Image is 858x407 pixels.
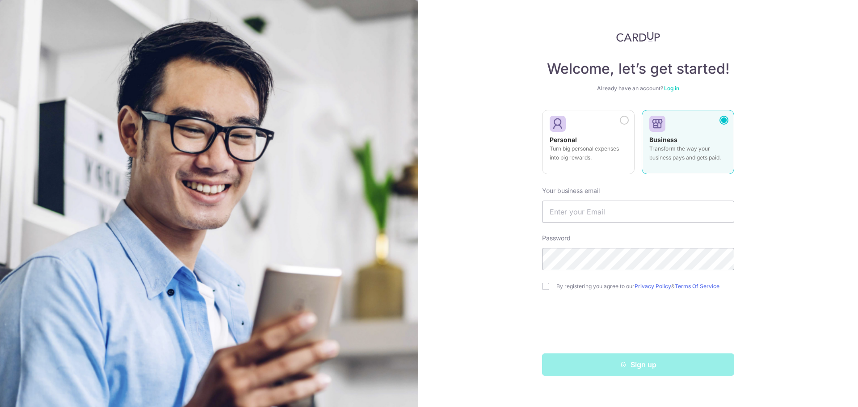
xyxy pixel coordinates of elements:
strong: Business [649,136,677,143]
strong: Personal [550,136,577,143]
label: Password [542,234,571,243]
iframe: reCAPTCHA [570,308,706,343]
a: Privacy Policy [635,283,671,290]
img: CardUp Logo [616,31,660,42]
h4: Welcome, let’s get started! [542,60,734,78]
label: Your business email [542,186,600,195]
a: Personal Turn big personal expenses into big rewards. [542,110,635,180]
input: Enter your Email [542,201,734,223]
div: Already have an account? [542,85,734,92]
label: By registering you agree to our & [556,283,734,290]
p: Transform the way your business pays and gets paid. [649,144,727,162]
a: Terms Of Service [675,283,719,290]
a: Business Transform the way your business pays and gets paid. [642,110,734,180]
p: Turn big personal expenses into big rewards. [550,144,627,162]
a: Log in [664,85,679,92]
